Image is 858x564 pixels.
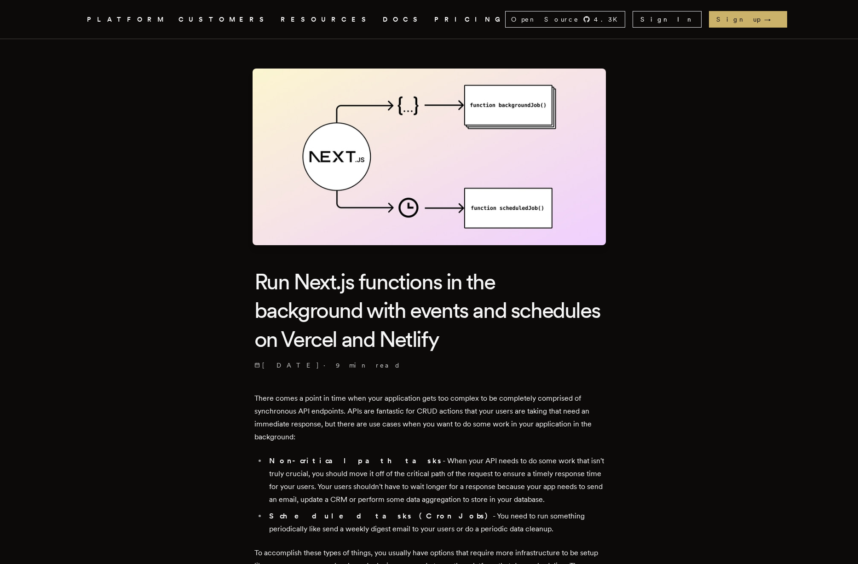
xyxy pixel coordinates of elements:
a: Sign In [633,11,702,28]
strong: Scheduled tasks (Cron Jobs) [269,512,493,520]
button: PLATFORM [87,14,167,25]
a: DOCS [383,14,423,25]
span: Open Source [511,15,579,24]
a: PRICING [434,14,505,25]
button: RESOURCES [281,14,372,25]
a: CUSTOMERS [179,14,270,25]
li: - When your API needs to do some work that isn't truly crucial, you should move it off of the cri... [266,455,604,506]
strong: Non-critical path tasks [269,456,443,465]
p: · [254,361,604,370]
span: [DATE] [254,361,320,370]
img: Featured image for Run Next.js functions in the background with events and schedules on Vercel an... [253,69,606,245]
h1: Run Next.js functions in the background with events and schedules on Vercel and Netlify [254,267,604,353]
a: Sign up [709,11,787,28]
li: - You need to run something periodically like send a weekly digest email to your users or do a pe... [266,510,604,535]
span: 4.3 K [594,15,623,24]
span: → [764,15,780,24]
span: 9 min read [336,361,401,370]
p: There comes a point in time when your application gets too complex to be completely comprised of ... [254,392,604,443]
